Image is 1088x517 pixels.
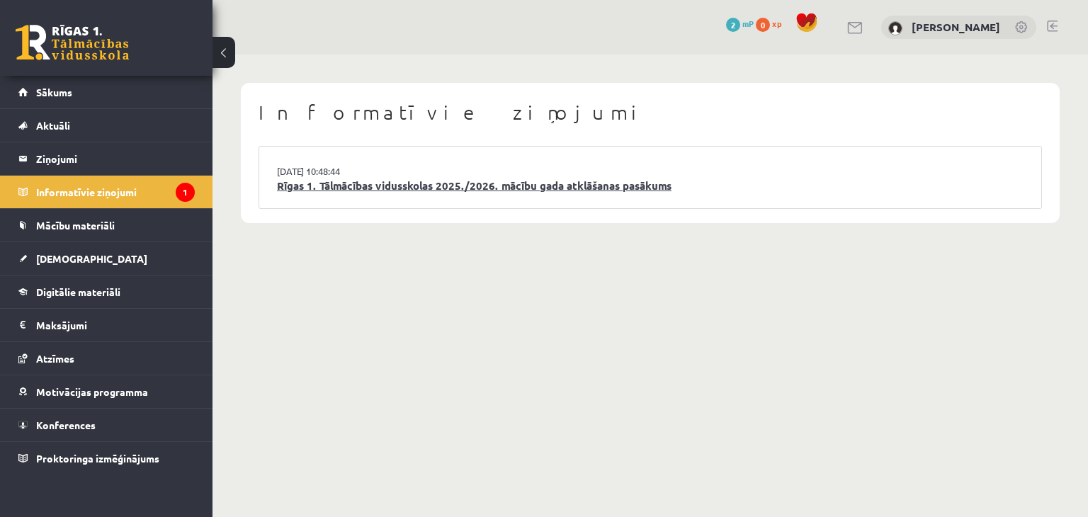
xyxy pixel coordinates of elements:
legend: Informatīvie ziņojumi [36,176,195,208]
span: Konferences [36,419,96,431]
i: 1 [176,183,195,202]
h1: Informatīvie ziņojumi [259,101,1042,125]
a: 2 mP [726,18,754,29]
a: [DEMOGRAPHIC_DATA] [18,242,195,275]
span: Atzīmes [36,352,74,365]
a: 0 xp [756,18,788,29]
a: Proktoringa izmēģinājums [18,442,195,475]
a: Atzīmes [18,342,195,375]
span: 2 [726,18,740,32]
a: [DATE] 10:48:44 [277,164,383,178]
span: Mācību materiāli [36,219,115,232]
span: Aktuāli [36,119,70,132]
legend: Ziņojumi [36,142,195,175]
span: Motivācijas programma [36,385,148,398]
img: Sabīne Eiklone [888,21,902,35]
a: Konferences [18,409,195,441]
span: xp [772,18,781,29]
a: Ziņojumi [18,142,195,175]
a: Rīgas 1. Tālmācības vidusskola [16,25,129,60]
a: [PERSON_NAME] [912,20,1000,34]
a: Digitālie materiāli [18,275,195,308]
legend: Maksājumi [36,309,195,341]
a: Informatīvie ziņojumi1 [18,176,195,208]
a: Rīgas 1. Tālmācības vidusskolas 2025./2026. mācību gada atklāšanas pasākums [277,178,1024,194]
span: Proktoringa izmēģinājums [36,452,159,465]
span: Digitālie materiāli [36,285,120,298]
a: Maksājumi [18,309,195,341]
a: Mācību materiāli [18,209,195,242]
span: 0 [756,18,770,32]
span: [DEMOGRAPHIC_DATA] [36,252,147,265]
span: mP [742,18,754,29]
a: Sākums [18,76,195,108]
span: Sākums [36,86,72,98]
a: Motivācijas programma [18,375,195,408]
a: Aktuāli [18,109,195,142]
